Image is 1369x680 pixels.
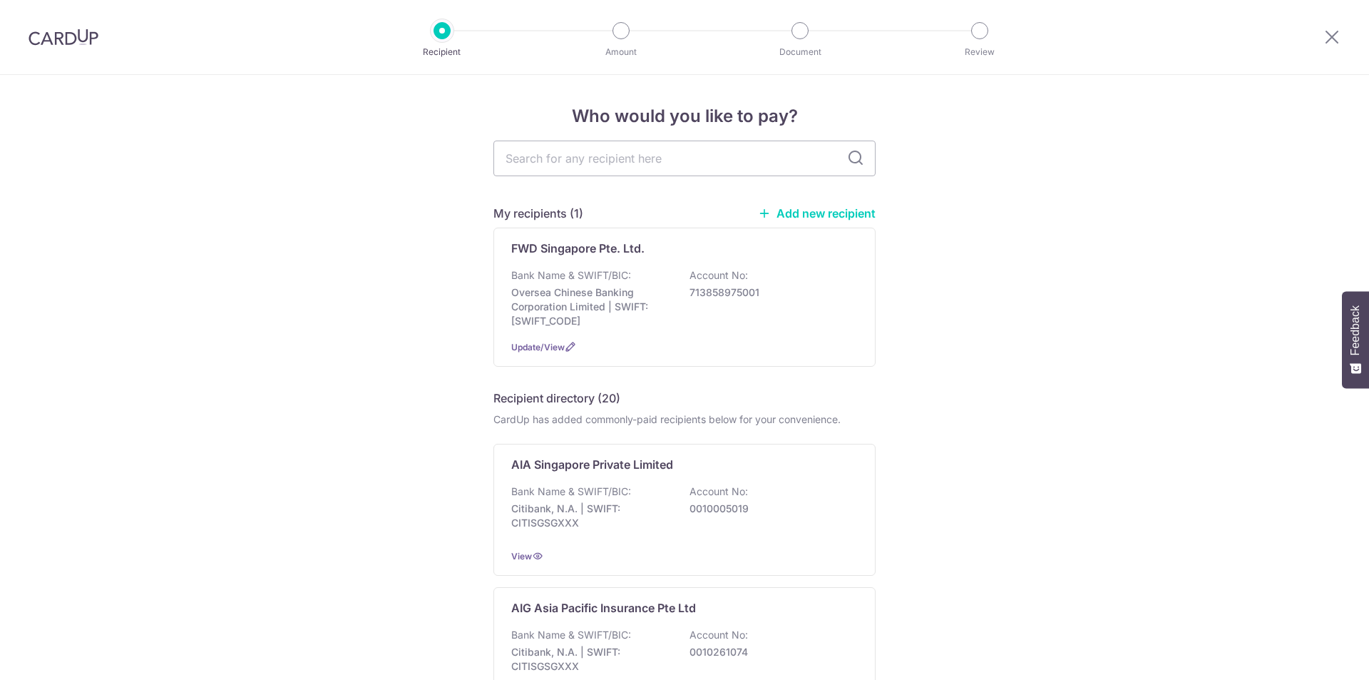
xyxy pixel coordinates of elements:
div: CardUp has added commonly-paid recipients below for your convenience. [493,412,876,427]
p: Account No: [689,268,748,283]
p: Bank Name & SWIFT/BIC: [511,628,631,642]
p: Oversea Chinese Banking Corporation Limited | SWIFT: [SWIFT_CODE] [511,285,671,328]
p: AIA Singapore Private Limited [511,456,673,473]
img: CardUp [29,29,98,46]
h4: Who would you like to pay? [493,103,876,129]
p: Bank Name & SWIFT/BIC: [511,484,631,499]
p: Bank Name & SWIFT/BIC: [511,268,631,283]
span: Feedback [1349,305,1362,355]
iframe: Opens a widget where you can find more information [1278,637,1355,673]
p: Citibank, N.A. | SWIFT: CITISGSGXXX [511,645,671,674]
p: Account No: [689,628,748,642]
p: AIG Asia Pacific Insurance Pte Ltd [511,599,696,616]
a: Update/View [511,342,565,352]
a: View [511,551,532,562]
p: 713858975001 [689,285,849,300]
p: Account No: [689,484,748,499]
p: Review [927,45,1032,59]
p: 0010261074 [689,645,849,659]
p: Amount [568,45,674,59]
h5: Recipient directory (20) [493,390,620,407]
p: FWD Singapore Pte. Ltd. [511,240,645,257]
a: Add new recipient [758,206,876,220]
h5: My recipients (1) [493,205,583,222]
p: Document [747,45,853,59]
p: Citibank, N.A. | SWIFT: CITISGSGXXX [511,502,671,530]
p: 0010005019 [689,502,849,516]
button: Feedback - Show survey [1342,291,1369,388]
p: Recipient [389,45,495,59]
input: Search for any recipient here [493,141,876,176]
